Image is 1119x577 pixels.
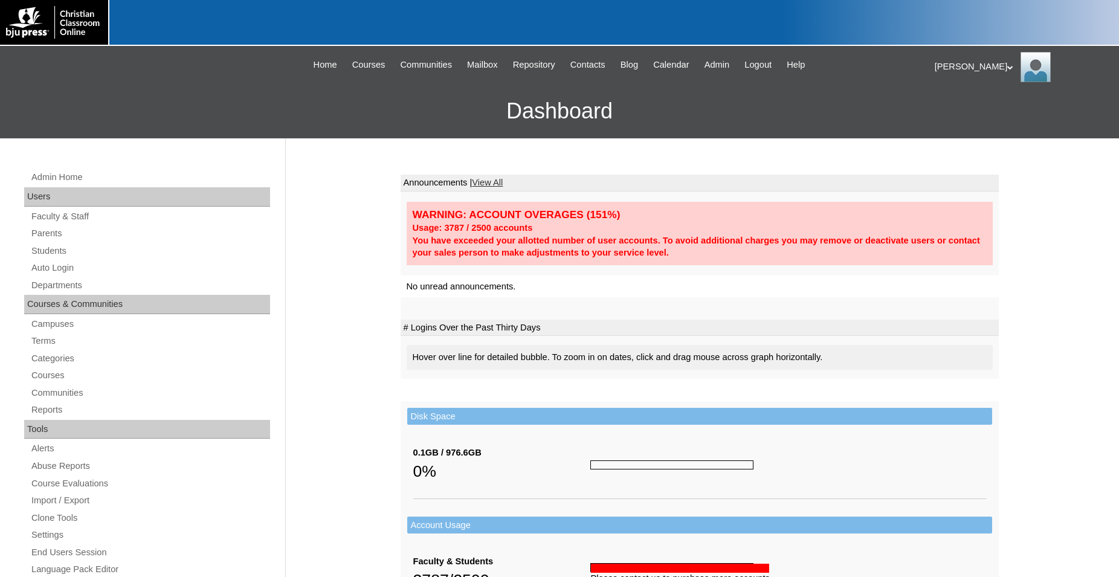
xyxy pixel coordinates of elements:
span: Blog [621,58,638,72]
a: Home [308,58,343,72]
a: Blog [614,58,644,72]
td: No unread announcements. [401,276,999,298]
span: Communities [400,58,452,72]
a: Language Pack Editor [30,562,270,577]
div: Courses & Communities [24,295,270,314]
a: Help [781,58,811,72]
td: # Logins Over the Past Thirty Days [401,320,999,337]
a: Students [30,243,270,259]
div: You have exceeded your allotted number of user accounts. To avoid additional charges you may remo... [413,234,987,259]
a: Admin Home [30,170,270,185]
a: View All [472,178,503,187]
a: Faculty & Staff [30,209,270,224]
a: Mailbox [461,58,504,72]
a: Terms [30,334,270,349]
span: Repository [513,58,555,72]
td: Disk Space [407,408,992,425]
div: Hover over line for detailed bubble. To zoom in on dates, click and drag mouse across graph horiz... [407,345,993,370]
div: Faculty & Students [413,555,591,568]
span: Mailbox [467,58,498,72]
a: Courses [30,368,270,383]
span: Courses [352,58,385,72]
a: Calendar [647,58,695,72]
strong: Usage: 3787 / 2500 accounts [413,223,533,233]
a: Repository [507,58,561,72]
span: Logout [744,58,772,72]
a: Communities [30,385,270,401]
td: Announcements | [401,175,999,192]
div: 0.1GB / 976.6GB [413,446,591,459]
a: Departments [30,278,270,293]
div: 0% [413,459,591,483]
span: Admin [705,58,730,72]
a: Logout [738,58,778,72]
span: Contacts [570,58,605,72]
a: Import / Export [30,493,270,508]
span: Help [787,58,805,72]
a: Courses [346,58,392,72]
a: Settings [30,527,270,543]
a: Contacts [564,58,611,72]
h3: Dashboard [6,84,1113,138]
span: Calendar [653,58,689,72]
img: Jonelle Rodriguez [1021,52,1051,82]
a: Admin [698,58,736,72]
a: Clone Tools [30,511,270,526]
a: Communities [394,58,458,72]
a: Abuse Reports [30,459,270,474]
a: Categories [30,351,270,366]
a: Parents [30,226,270,241]
a: End Users Session [30,545,270,560]
div: WARNING: ACCOUNT OVERAGES (151%) [413,208,987,222]
a: Course Evaluations [30,476,270,491]
div: [PERSON_NAME] [935,52,1107,82]
div: Tools [24,420,270,439]
img: logo-white.png [6,6,102,39]
div: Users [24,187,270,207]
td: Account Usage [407,517,992,534]
a: Alerts [30,441,270,456]
a: Auto Login [30,260,270,276]
a: Reports [30,402,270,417]
span: Home [314,58,337,72]
a: Campuses [30,317,270,332]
